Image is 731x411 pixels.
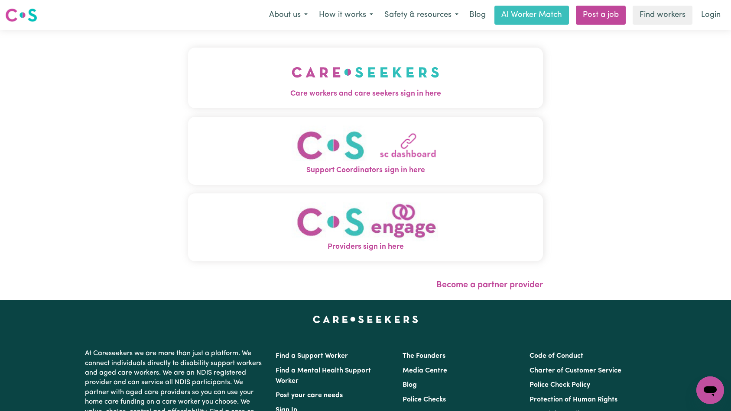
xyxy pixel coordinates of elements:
[403,353,445,360] a: The Founders
[276,367,371,385] a: Find a Mental Health Support Worker
[263,6,313,24] button: About us
[188,165,543,176] span: Support Coordinators sign in here
[696,376,724,404] iframe: Button to launch messaging window
[403,367,447,374] a: Media Centre
[313,316,418,323] a: Careseekers home page
[5,7,37,23] img: Careseekers logo
[696,6,726,25] a: Login
[5,5,37,25] a: Careseekers logo
[188,117,543,185] button: Support Coordinators sign in here
[576,6,626,25] a: Post a job
[403,382,417,389] a: Blog
[276,392,343,399] a: Post your care needs
[633,6,692,25] a: Find workers
[530,396,617,403] a: Protection of Human Rights
[530,382,590,389] a: Police Check Policy
[188,88,543,100] span: Care workers and care seekers sign in here
[188,241,543,253] span: Providers sign in here
[530,367,621,374] a: Charter of Customer Service
[464,6,491,25] a: Blog
[379,6,464,24] button: Safety & resources
[188,48,543,108] button: Care workers and care seekers sign in here
[530,353,583,360] a: Code of Conduct
[403,396,446,403] a: Police Checks
[494,6,569,25] a: AI Worker Match
[313,6,379,24] button: How it works
[436,281,543,289] a: Become a partner provider
[276,353,348,360] a: Find a Support Worker
[188,193,543,261] button: Providers sign in here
